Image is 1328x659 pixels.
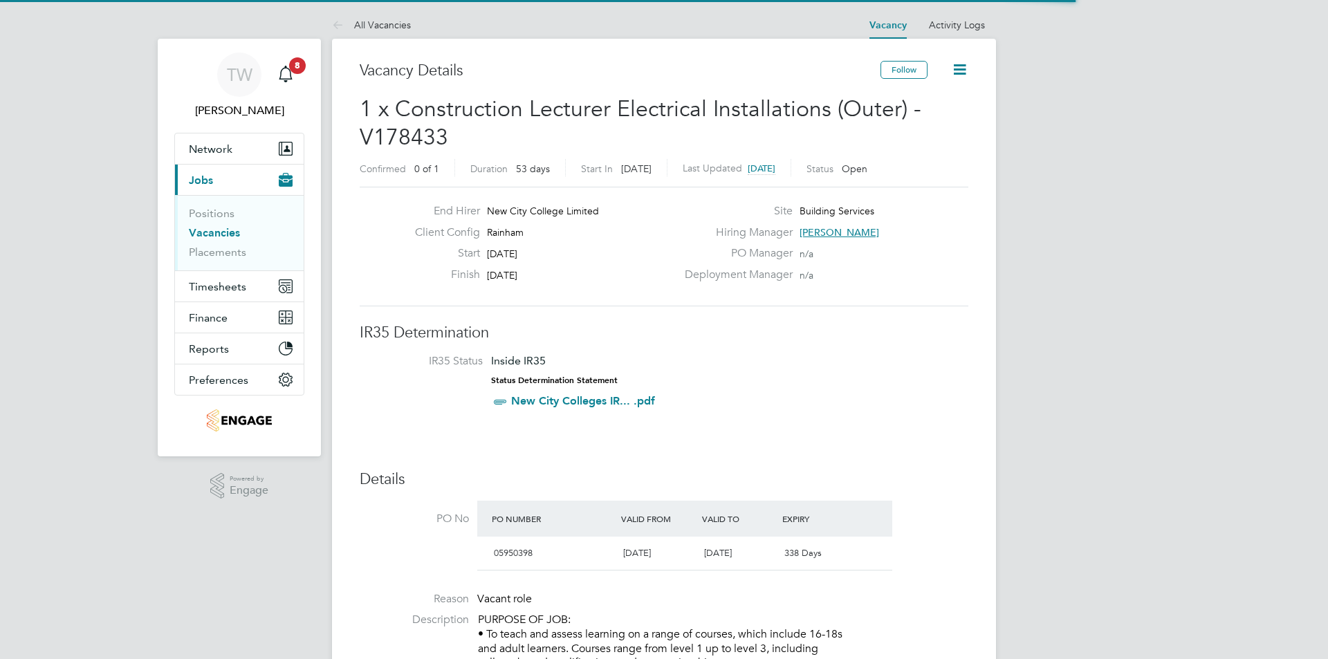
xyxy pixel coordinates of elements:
div: Expiry [779,506,860,531]
label: Client Config [404,225,480,240]
button: Preferences [175,364,304,395]
button: Timesheets [175,271,304,301]
label: Hiring Manager [676,225,793,240]
span: n/a [800,269,813,281]
span: [DATE] [487,248,517,260]
div: PO Number [488,506,618,531]
span: Powered by [230,473,268,485]
span: 53 days [516,163,550,175]
div: Valid From [618,506,699,531]
span: Engage [230,485,268,496]
label: Status [806,163,833,175]
label: Start In [581,163,613,175]
label: Description [360,613,469,627]
a: Vacancy [869,19,907,31]
span: Jobs [189,174,213,187]
label: Reason [360,592,469,606]
h3: Details [360,470,968,490]
label: Duration [470,163,508,175]
a: Powered byEngage [210,473,269,499]
button: Jobs [175,165,304,195]
span: Tamsin Wisken [174,102,304,119]
img: jambo-logo-retina.png [207,409,271,431]
span: Preferences [189,373,248,387]
span: 8 [289,57,306,74]
a: Positions [189,207,234,220]
a: TW[PERSON_NAME] [174,53,304,119]
label: PO Manager [676,246,793,261]
span: [DATE] [623,547,651,559]
label: Confirmed [360,163,406,175]
h3: IR35 Determination [360,323,968,343]
nav: Main navigation [158,39,321,456]
span: Reports [189,342,229,355]
span: [DATE] [704,547,732,559]
label: End Hirer [404,204,480,219]
label: Start [404,246,480,261]
span: [DATE] [487,269,517,281]
span: 338 Days [784,547,822,559]
div: Jobs [175,195,304,270]
span: n/a [800,248,813,260]
label: PO No [360,512,469,526]
span: Finance [189,311,228,324]
span: TW [227,66,252,84]
label: IR35 Status [373,354,483,369]
button: Reports [175,333,304,364]
label: Finish [404,268,480,282]
a: New City Colleges IR... .pdf [511,394,655,407]
a: Go to home page [174,409,304,431]
a: Placements [189,245,246,259]
span: Rainham [487,226,524,239]
span: Building Services [800,205,874,217]
span: Timesheets [189,280,246,293]
span: New City College Limited [487,205,599,217]
span: Inside IR35 [491,354,546,367]
label: Site [676,204,793,219]
span: Vacant role [477,592,532,606]
span: Network [189,142,232,156]
button: Follow [880,61,928,79]
span: 1 x Construction Lecturer Electrical Installations (Outer) - V178433 [360,95,921,151]
span: [DATE] [748,163,775,174]
h3: Vacancy Details [360,61,880,81]
button: Finance [175,302,304,333]
button: Network [175,133,304,164]
a: All Vacancies [332,19,411,31]
label: Deployment Manager [676,268,793,282]
a: Activity Logs [929,19,985,31]
div: Valid To [699,506,780,531]
strong: Status Determination Statement [491,375,618,385]
span: 05950398 [494,547,533,559]
span: [PERSON_NAME] [800,226,879,239]
label: Last Updated [683,162,742,174]
a: 8 [272,53,299,97]
span: Open [842,163,867,175]
a: Vacancies [189,226,240,239]
span: 0 of 1 [414,163,439,175]
span: [DATE] [621,163,652,175]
